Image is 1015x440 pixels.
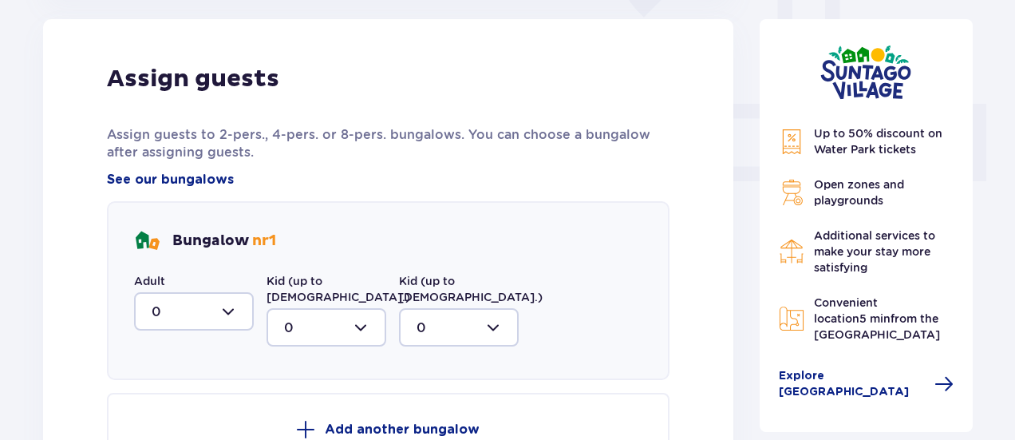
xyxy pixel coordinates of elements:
a: See our bungalows [107,171,234,188]
label: Adult [134,273,165,289]
span: Explore [GEOGRAPHIC_DATA] [779,368,926,400]
img: Grill Icon [779,180,804,205]
img: Map Icon [779,306,804,331]
a: Explore [GEOGRAPHIC_DATA] [779,368,954,400]
p: Bungalow [172,232,276,251]
span: nr 1 [252,232,276,250]
p: Assign guests [107,64,279,94]
span: Up to 50% discount on Water Park tickets [814,127,942,156]
p: Assign guests to 2-pers., 4-pers. or 8-pers. bungalows. You can choose a bungalow after assigning... [107,126,669,161]
img: Suntago Village [820,45,911,100]
label: Kid (up to [DEMOGRAPHIC_DATA].) [267,273,410,305]
p: Add another bungalow [325,421,480,438]
img: Discount Icon [779,129,804,155]
span: Open zones and playgrounds [814,178,904,207]
span: 5 min [859,312,891,325]
img: Restaurant Icon [779,239,804,264]
label: Kid (up to [DEMOGRAPHIC_DATA].) [399,273,543,305]
span: Additional services to make your stay more satisfying [814,229,935,274]
span: Convenient location from the [GEOGRAPHIC_DATA] [814,296,940,341]
img: bungalows Icon [134,228,160,254]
